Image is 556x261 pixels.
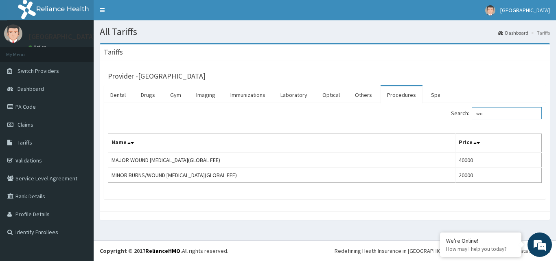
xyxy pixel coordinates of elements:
th: Price [455,134,541,153]
span: [GEOGRAPHIC_DATA] [500,7,550,14]
div: Chat with us now [42,46,137,56]
h1: All Tariffs [100,26,550,37]
td: MINOR BURNS/WOUND [MEDICAL_DATA](GLOBAL FEE) [108,168,455,183]
a: Procedures [381,86,422,103]
a: Online [28,44,48,50]
span: We're online! [47,79,112,161]
span: Dashboard [18,85,44,92]
a: Immunizations [224,86,272,103]
td: MAJOR WOUND [MEDICAL_DATA](GLOBAL FEE) [108,152,455,168]
img: User Image [485,5,495,15]
a: Dashboard [498,29,528,36]
div: We're Online! [446,237,515,244]
img: d_794563401_company_1708531726252_794563401 [15,41,33,61]
label: Search: [451,107,542,119]
a: Optical [316,86,346,103]
td: 40000 [455,152,541,168]
span: Tariffs [18,139,32,146]
h3: Tariffs [104,48,123,56]
h3: Provider - [GEOGRAPHIC_DATA] [108,72,206,80]
a: Laboratory [274,86,314,103]
strong: Copyright © 2017 . [100,247,182,254]
a: Gym [164,86,188,103]
div: Minimize live chat window [134,4,153,24]
a: Dental [104,86,132,103]
a: Drugs [134,86,162,103]
a: Others [348,86,379,103]
a: Spa [425,86,447,103]
textarea: Type your message and hit 'Enter' [4,174,155,203]
li: Tariffs [529,29,550,36]
span: Switch Providers [18,67,59,75]
input: Search: [472,107,542,119]
p: How may I help you today? [446,246,515,252]
div: Redefining Heath Insurance in [GEOGRAPHIC_DATA] using Telemedicine and Data Science! [335,247,550,255]
img: User Image [4,24,22,43]
th: Name [108,134,455,153]
a: Imaging [190,86,222,103]
span: Claims [18,121,33,128]
footer: All rights reserved. [94,240,556,261]
td: 20000 [455,168,541,183]
a: RelianceHMO [145,247,180,254]
p: [GEOGRAPHIC_DATA] [28,33,96,40]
